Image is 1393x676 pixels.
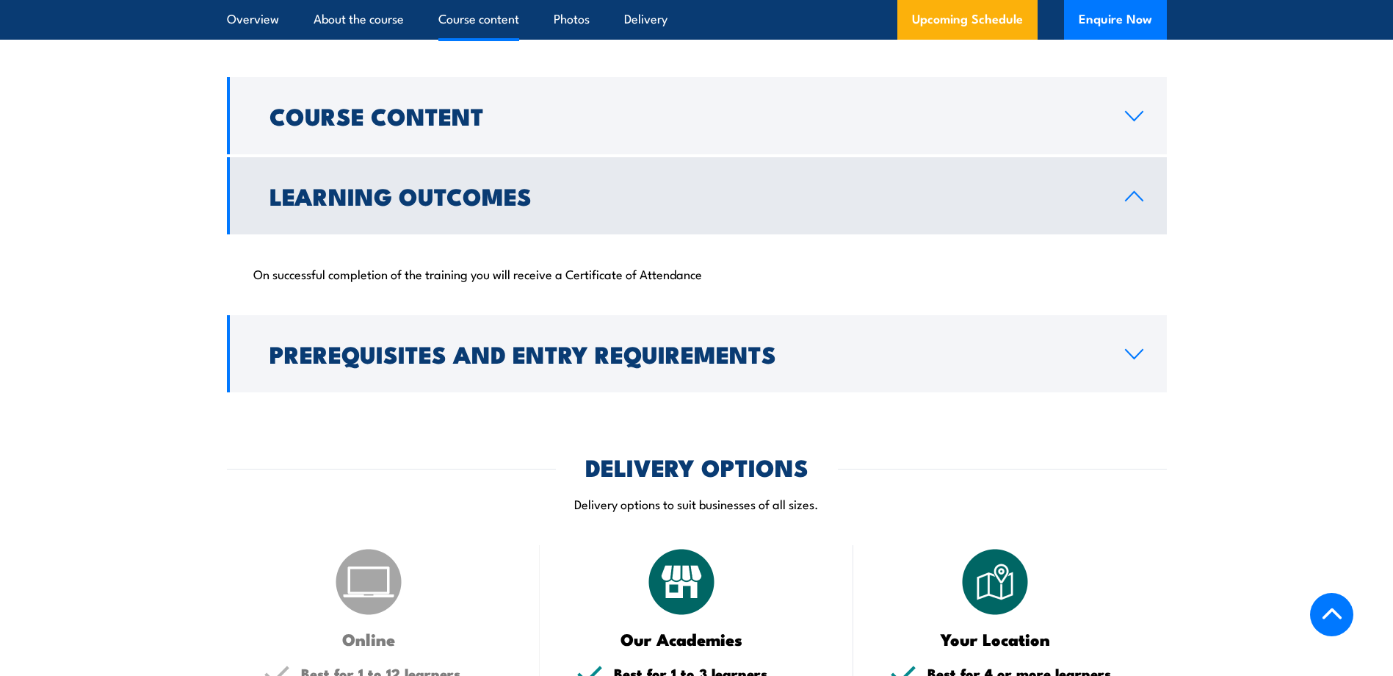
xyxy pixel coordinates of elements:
a: Learning Outcomes [227,157,1167,234]
p: On successful completion of the training you will receive a Certificate of Attendance [253,266,1140,281]
p: Delivery options to suit businesses of all sizes. [227,495,1167,512]
a: Course Content [227,77,1167,154]
h2: Prerequisites and Entry Requirements [269,343,1101,364]
a: Prerequisites and Entry Requirements [227,315,1167,392]
h2: Learning Outcomes [269,185,1101,206]
h2: Course Content [269,105,1101,126]
h3: Our Academies [576,630,787,647]
h2: DELIVERY OPTIONS [585,456,808,477]
h3: Online [264,630,474,647]
h3: Your Location [890,630,1101,647]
